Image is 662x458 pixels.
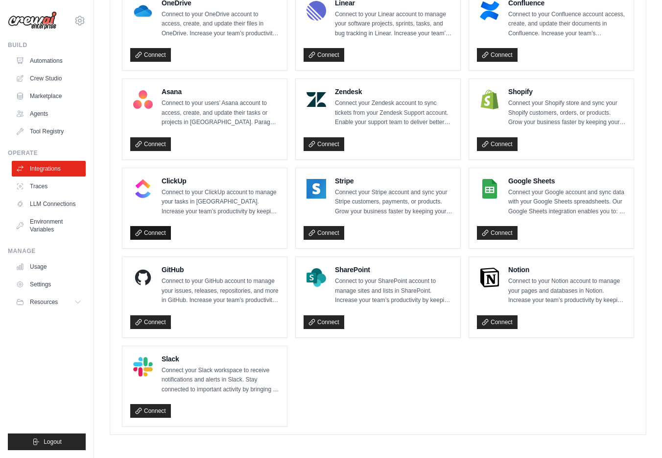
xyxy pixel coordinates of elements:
[335,265,452,275] h4: SharePoint
[307,179,326,199] img: Stripe Logo
[12,277,86,292] a: Settings
[12,196,86,212] a: LLM Connections
[335,188,452,217] p: Connect your Stripe account and sync your Stripe customers, payments, or products. Grow your busi...
[133,1,153,21] img: OneDrive Logo
[335,10,452,39] p: Connect to your Linear account to manage your software projects, sprints, tasks, and bug tracking...
[477,137,518,151] a: Connect
[12,294,86,310] button: Resources
[133,357,153,377] img: Slack Logo
[12,161,86,177] a: Integrations
[12,178,86,194] a: Traces
[508,265,626,275] h4: Notion
[480,179,499,199] img: Google Sheets Logo
[162,265,279,275] h4: GitHub
[130,315,171,329] a: Connect
[335,277,452,305] p: Connect to your SharePoint account to manage sites and lists in SharePoint. Increase your team’s ...
[8,247,86,255] div: Manage
[307,268,326,287] img: SharePoint Logo
[162,176,279,186] h4: ClickUp
[335,176,452,186] h4: Stripe
[508,10,626,39] p: Connect to your Confluence account access, create, and update their documents in Confluence. Incr...
[133,268,153,287] img: GitHub Logo
[12,71,86,86] a: Crew Studio
[508,87,626,97] h4: Shopify
[508,176,626,186] h4: Google Sheets
[12,53,86,69] a: Automations
[30,298,58,306] span: Resources
[477,226,518,240] a: Connect
[44,438,62,446] span: Logout
[304,315,344,329] a: Connect
[162,10,279,39] p: Connect to your OneDrive account to access, create, and update their files in OneDrive. Increase ...
[130,137,171,151] a: Connect
[133,179,153,199] img: ClickUp Logo
[480,90,499,109] img: Shopify Logo
[8,433,86,450] button: Logout
[8,149,86,157] div: Operate
[12,124,86,139] a: Tool Registry
[335,87,452,97] h4: Zendesk
[8,11,57,30] img: Logo
[12,214,86,237] a: Environment Variables
[130,48,171,62] a: Connect
[304,226,344,240] a: Connect
[307,1,326,21] img: Linear Logo
[130,404,171,418] a: Connect
[162,87,279,97] h4: Asana
[304,48,344,62] a: Connect
[480,1,499,21] img: Confluence Logo
[162,277,279,305] p: Connect to your GitHub account to manage your issues, releases, repositories, and more in GitHub....
[8,41,86,49] div: Build
[477,48,518,62] a: Connect
[508,277,626,305] p: Connect to your Notion account to manage your pages and databases in Notion. Increase your team’s...
[162,354,279,364] h4: Slack
[130,226,171,240] a: Connect
[12,106,86,122] a: Agents
[508,99,626,127] p: Connect your Shopify store and sync your Shopify customers, orders, or products. Grow your busine...
[162,99,279,127] p: Connect to your users’ Asana account to access, create, and update their tasks or projects in [GE...
[12,88,86,104] a: Marketplace
[12,259,86,275] a: Usage
[162,188,279,217] p: Connect to your ClickUp account to manage your tasks in [GEOGRAPHIC_DATA]. Increase your team’s p...
[335,99,452,127] p: Connect your Zendesk account to sync tickets from your Zendesk Support account. Enable your suppo...
[480,268,499,287] img: Notion Logo
[477,315,518,329] a: Connect
[508,188,626,217] p: Connect your Google account and sync data with your Google Sheets spreadsheets. Our Google Sheets...
[304,137,344,151] a: Connect
[162,366,279,395] p: Connect your Slack workspace to receive notifications and alerts in Slack. Stay connected to impo...
[307,90,326,109] img: Zendesk Logo
[133,90,153,109] img: Asana Logo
